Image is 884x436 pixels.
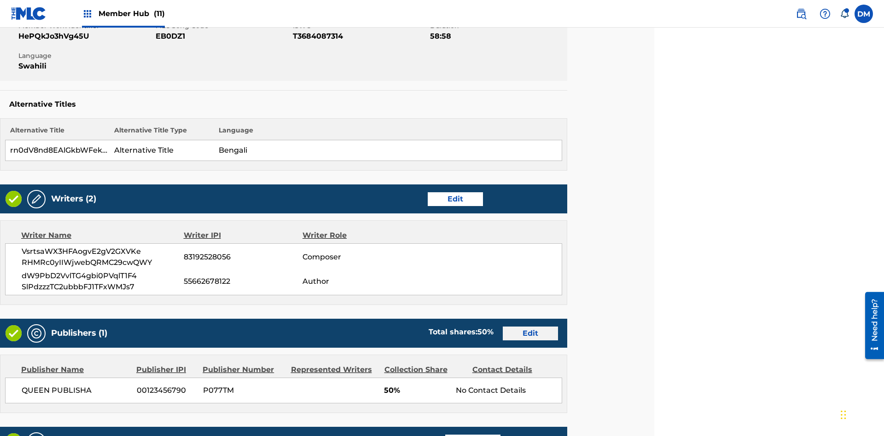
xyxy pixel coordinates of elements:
img: Valid [6,191,22,207]
span: (11) [154,9,165,18]
span: VsrtsaWX3HFAogvE2gV2GXVKe RHMRc0yIIWjwebQRMC29cwQWY [22,246,184,268]
span: Member Hub [99,8,165,19]
a: Public Search [792,5,810,23]
div: Publisher IPI [136,364,196,375]
span: EB0DZ1 [156,31,291,42]
span: Author [302,276,411,287]
iframe: Chat Widget [838,392,884,436]
th: Language [214,126,562,140]
span: Language [18,51,153,61]
span: 58:58 [430,31,565,42]
th: Alternative Title Type [110,126,214,140]
span: 50% [384,385,449,396]
th: Alternative Title [6,126,110,140]
img: Top Rightsholders [82,8,93,19]
div: Collection Share [384,364,465,375]
div: Drag [841,401,846,429]
a: Edit [503,327,558,340]
img: help [820,8,831,19]
span: HePQkJo3hVg45U [18,31,153,42]
div: Total shares: [429,327,494,338]
div: Publisher Name [21,364,129,375]
iframe: Resource Center [858,288,884,364]
span: Composer [302,252,411,263]
td: Bengali [214,140,562,161]
div: User Menu [855,5,873,23]
span: 55662678122 [184,276,302,287]
img: MLC Logo [11,7,47,20]
div: Represented Writers [291,364,378,375]
td: rn0dV8nd8EAlGkbWFek9ZjNYnBp627LEUXIzJErMp2ZG5q8jW9 [6,140,110,161]
div: Help [816,5,834,23]
span: 00123456790 [137,385,196,396]
span: QUEEN PUBLISHA [22,385,130,396]
img: Valid [6,325,22,341]
span: 50 % [477,327,494,336]
span: dW9PbD2VvlTG4gbi0PVqlT1F4 SlPdzzzTC2ubbbFJ1TFxWMJs7 [22,270,184,293]
img: search [796,8,807,19]
h5: Alternative Titles [9,100,558,109]
span: T3684087314 [293,31,428,42]
span: P077TM [203,385,284,396]
h5: Writers (2) [51,194,96,204]
div: Contact Details [472,364,553,375]
h5: Publishers (1) [51,328,107,338]
img: Publishers [31,328,42,339]
div: Publisher Number [203,364,284,375]
a: Edit [428,192,483,206]
img: Writers [31,194,42,205]
div: Writer IPI [184,230,303,241]
span: Swahili [18,61,153,72]
div: No Contact Details [456,385,562,396]
td: Alternative Title [110,140,214,161]
div: Notifications [840,9,849,18]
span: 83192528056 [184,252,302,263]
div: Writer Role [302,230,411,241]
div: Writer Name [21,230,184,241]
